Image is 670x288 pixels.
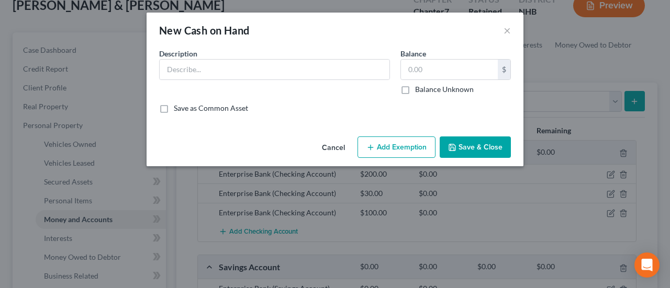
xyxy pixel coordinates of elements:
[314,137,353,158] button: Cancel
[160,60,389,79] input: Describe...
[504,24,511,37] button: ×
[159,23,249,38] div: New Cash on Hand
[174,103,248,113] label: Save as Common Asset
[440,136,511,158] button: Save & Close
[358,136,435,158] button: Add Exemption
[415,84,474,95] label: Balance Unknown
[498,60,510,79] div: $
[634,252,660,278] div: Open Intercom Messenger
[159,49,197,58] span: Description
[401,60,498,79] input: 0.00
[400,48,426,59] label: Balance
